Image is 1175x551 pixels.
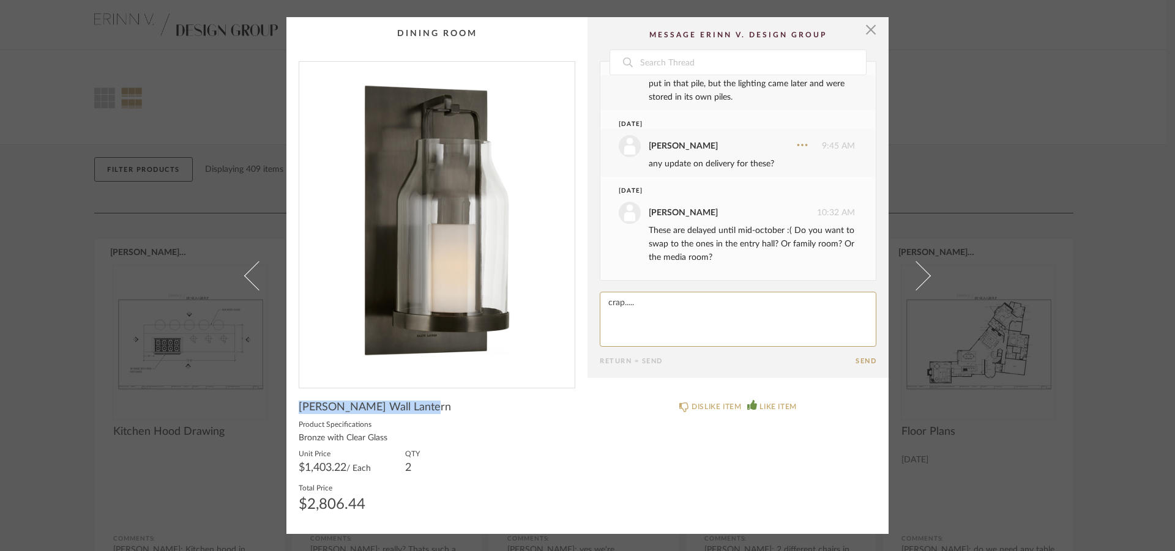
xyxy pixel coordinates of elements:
div: DISLIKE ITEM [692,401,741,413]
button: Send [856,357,876,365]
button: Close [859,17,883,42]
div: Bronze with Clear Glass [299,434,575,443]
div: 10:32 AM [619,202,855,224]
input: Search Thread [639,50,866,75]
label: Unit Price [299,448,371,458]
div: 9:45 AM [619,135,855,157]
div: 0 [299,62,575,378]
div: [DATE] [619,120,832,129]
div: [PERSON_NAME] [649,139,718,153]
div: These are delayed until mid-october :( Do you want to swap to the ones in the entry hall? Or fami... [649,224,855,264]
label: Product Specifications [299,419,575,429]
span: / Each [346,464,371,473]
label: Total Price [299,483,365,492]
div: Return = Send [600,357,856,365]
span: [PERSON_NAME] Wall Lantern [299,401,451,414]
span: $1,403.22 [299,462,346,473]
div: LIKE ITEM [759,401,796,413]
label: QTY [405,448,420,458]
div: any update on delivery for these? [649,157,855,171]
div: $2,806.44 [299,497,365,512]
div: [PERSON_NAME] [649,206,718,220]
div: 2 [405,463,420,473]
img: d7ed531b-76dc-4c68-b29b-85e16b3f7b18_1000x1000.jpg [299,62,575,378]
div: [DATE] [619,187,832,196]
